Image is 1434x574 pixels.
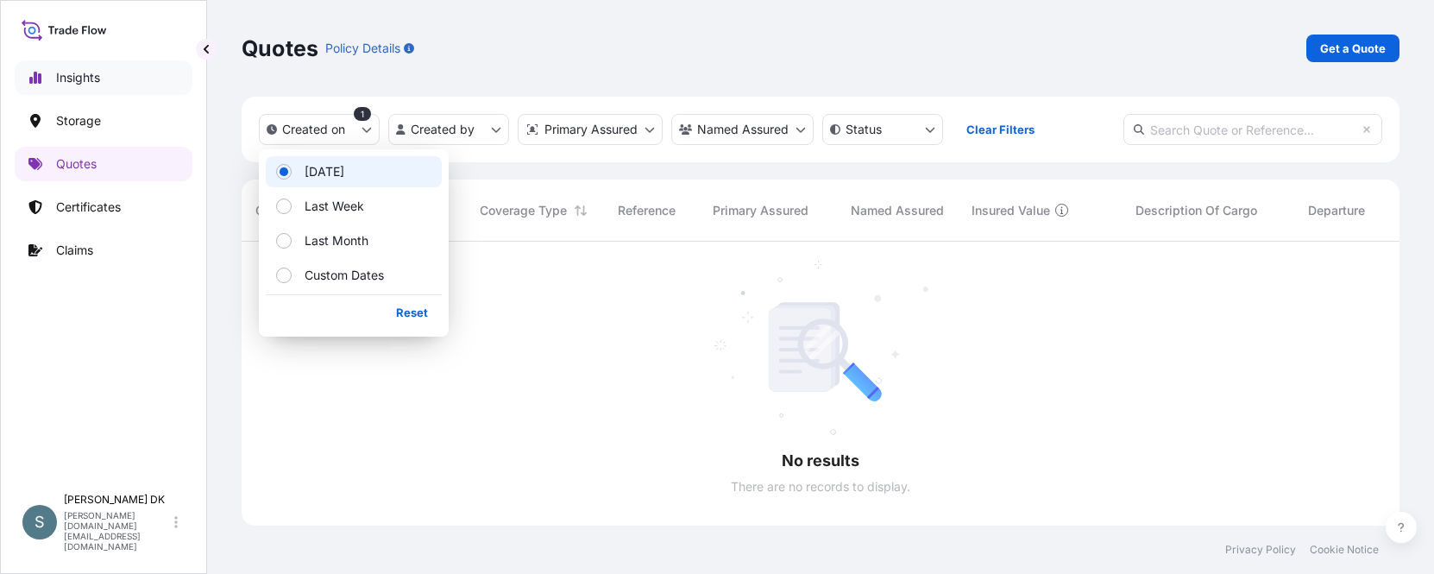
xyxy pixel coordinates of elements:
[544,121,638,138] p: Primary Assured
[972,202,1050,219] span: Insured Value
[64,510,171,552] p: [PERSON_NAME][DOMAIN_NAME][EMAIL_ADDRESS][DOMAIN_NAME]
[15,147,192,181] a: Quotes
[671,114,814,145] button: cargoOwner Filter options
[1135,202,1257,219] span: Description Of Cargo
[266,260,442,291] button: Custom Dates
[1123,114,1382,145] input: Search Quote or Reference...
[411,121,475,138] p: Created by
[56,155,97,173] p: Quotes
[697,121,789,138] p: Named Assured
[846,121,882,138] p: Status
[1225,543,1296,557] a: Privacy Policy
[266,191,442,222] button: Last Week
[1310,543,1379,557] a: Cookie Notice
[354,107,371,121] div: 1
[242,35,318,62] p: Quotes
[1308,202,1365,219] span: Departure
[396,304,428,321] p: Reset
[282,121,345,138] p: Created on
[570,200,591,221] button: Sort
[325,40,400,57] p: Policy Details
[305,267,384,284] p: Custom Dates
[388,114,509,145] button: createdBy Filter options
[1306,35,1399,62] a: Get a Quote
[266,225,442,256] button: Last Month
[822,114,943,145] button: certificateStatus Filter options
[56,69,100,86] p: Insights
[305,232,368,249] p: Last Month
[56,242,93,259] p: Claims
[966,121,1035,138] p: Clear Filters
[56,112,101,129] p: Storage
[15,233,192,268] a: Claims
[713,202,808,219] span: Primary Assured
[15,104,192,138] a: Storage
[952,116,1048,143] button: Clear Filters
[255,202,305,219] span: Quote ID
[266,156,442,187] button: [DATE]
[518,114,663,145] button: distributor Filter options
[382,299,442,326] button: Reset
[618,202,676,219] span: Reference
[851,202,944,219] span: Named Assured
[64,493,171,507] p: [PERSON_NAME] DK
[15,190,192,224] a: Certificates
[259,149,449,337] div: createdOn Filter options
[1320,40,1386,57] p: Get a Quote
[15,60,192,95] a: Insights
[480,202,567,219] span: Coverage Type
[305,163,344,180] p: [DATE]
[305,198,364,215] p: Last Week
[266,156,442,291] div: Select Option
[259,114,380,145] button: createdOn Filter options
[56,199,121,216] p: Certificates
[35,514,45,531] span: S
